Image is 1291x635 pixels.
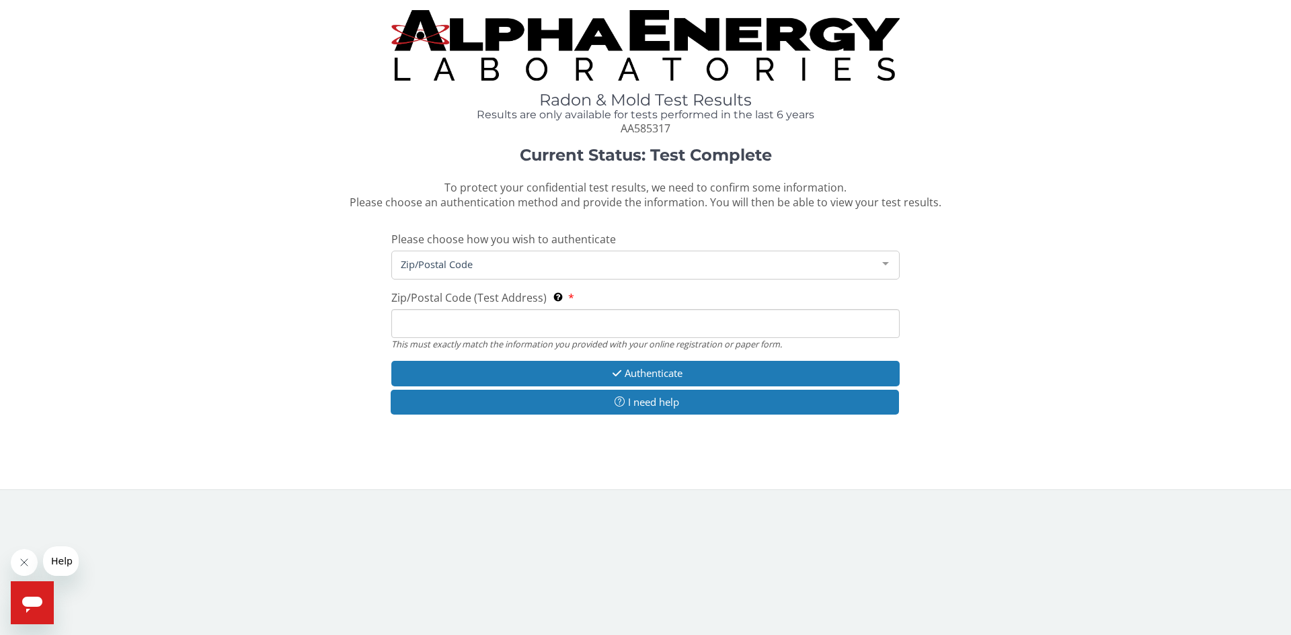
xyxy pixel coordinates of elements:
span: Zip/Postal Code [397,257,872,271]
button: Authenticate [391,361,900,386]
iframe: Button to launch messaging window [11,581,54,624]
span: Zip/Postal Code (Test Address) [391,290,547,305]
span: AA585317 [621,121,670,136]
span: To protect your confidential test results, we need to confirm some information. Please choose an ... [350,180,941,210]
button: I need help [391,390,899,415]
h4: Results are only available for tests performed in the last 6 years [391,109,900,121]
div: This must exactly match the information you provided with your online registration or paper form. [391,338,900,350]
strong: Current Status: Test Complete [520,145,772,165]
iframe: Message from company [43,546,79,576]
img: TightCrop.jpg [391,10,900,81]
h1: Radon & Mold Test Results [391,91,900,109]
span: Please choose how you wish to authenticate [391,232,616,247]
iframe: Close message [11,549,38,576]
